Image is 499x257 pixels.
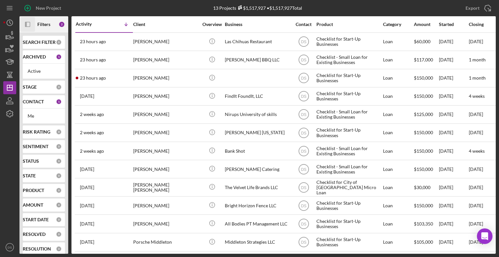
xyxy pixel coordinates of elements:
[316,22,381,27] div: Product
[225,124,290,141] div: [PERSON_NAME] [US_STATE]
[23,232,45,237] b: RESOLVED
[414,239,433,245] span: $105,000
[316,142,381,160] div: Checklist - Small Loan for Existing Businesses
[301,149,306,153] text: DS
[414,215,438,232] div: $103,350
[23,246,51,251] b: RESOLUTION
[316,106,381,123] div: Checklist - Small Loan for Existing Businesses
[56,39,62,45] div: 0
[80,221,94,226] time: 2025-06-19 21:10
[225,33,290,50] div: Las Chihuas Restaurant
[225,161,290,178] div: [PERSON_NAME] Catering
[383,88,413,105] div: Loan
[316,88,381,105] div: Checklist for Start-Up Businesses
[469,203,483,208] time: [DATE]
[56,144,62,149] div: 0
[383,106,413,123] div: Loan
[133,197,198,214] div: [PERSON_NAME]
[414,185,430,190] span: $30,000
[383,234,413,251] div: Loan
[56,217,62,223] div: 0
[291,22,316,27] div: Contact
[213,5,302,11] div: 13 Projects • $1,517,927 Total
[439,234,468,251] div: [DATE]
[469,185,483,190] time: [DATE]
[80,75,106,81] time: 2025-09-24 21:17
[383,142,413,160] div: Loan
[383,51,413,69] div: Loan
[316,197,381,214] div: Checklist for Start-Up Businesses
[23,144,48,149] b: SENTIMENT
[301,94,306,99] text: DS
[383,70,413,87] div: Loan
[459,2,496,15] button: Export
[225,88,290,105] div: FindIt FoundIt, LLC
[23,129,50,135] b: RISK RATING
[58,21,65,28] div: 2
[133,33,198,50] div: [PERSON_NAME]
[414,39,430,44] span: $60,000
[80,239,94,245] time: 2025-06-03 18:26
[23,188,44,193] b: PRODUCT
[80,148,104,154] time: 2025-09-10 19:06
[439,33,468,50] div: [DATE]
[414,93,433,99] span: $150,000
[19,2,68,15] button: New Project
[439,88,468,105] div: [DATE]
[316,215,381,232] div: Checklist for Start-Up Businesses
[225,51,290,69] div: [PERSON_NAME] BBQ LLC
[80,130,104,135] time: 2025-09-10 22:50
[469,130,483,135] time: [DATE]
[133,124,198,141] div: [PERSON_NAME]
[439,142,468,160] div: [DATE]
[469,93,485,99] time: 4 weeks
[225,234,290,251] div: Middleton Strategies LLC
[56,231,62,237] div: 0
[56,129,62,135] div: 0
[80,185,94,190] time: 2025-07-26 01:15
[56,187,62,193] div: 0
[316,234,381,251] div: Checklist for Start-Up Businesses
[301,222,306,226] text: DS
[56,246,62,252] div: 0
[316,161,381,178] div: Checklist - Small Loan for Existing Businesses
[383,33,413,50] div: Loan
[133,51,198,69] div: [PERSON_NAME]
[439,124,468,141] div: [DATE]
[28,69,60,74] div: Active
[7,246,12,249] text: DS
[23,84,37,90] b: STAGE
[301,131,306,135] text: DS
[301,112,306,117] text: DS
[383,179,413,196] div: Loan
[225,215,290,232] div: All Bodies PT Management LLC
[23,217,49,222] b: START DATE
[36,2,61,15] div: New Project
[225,197,290,214] div: Bright Horizon Fence LLC
[316,33,381,50] div: Checklist for Start-Up Businesses
[316,124,381,141] div: Checklist for Start-Up Businesses
[414,75,433,81] span: $150,000
[37,22,50,27] b: Filters
[439,51,468,69] div: [DATE]
[23,173,36,178] b: STATE
[23,202,43,208] b: AMOUNT
[80,167,94,172] time: 2025-07-28 17:39
[28,113,60,119] div: Me
[133,70,198,87] div: [PERSON_NAME]
[56,202,62,208] div: 0
[133,106,198,123] div: [PERSON_NAME]
[80,94,94,99] time: 2025-09-24 00:28
[469,166,483,172] time: [DATE]
[76,21,104,27] div: Activity
[225,106,290,123] div: Nirups University of skills
[414,130,433,135] span: $150,000
[469,57,486,62] time: 1 month
[56,99,62,105] div: 1
[383,215,413,232] div: Loan
[80,112,104,117] time: 2025-09-12 00:03
[236,5,266,11] div: $1,517,927
[225,179,290,196] div: The Velvet Life Brands LLC
[133,215,198,232] div: [PERSON_NAME]
[414,166,433,172] span: $150,000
